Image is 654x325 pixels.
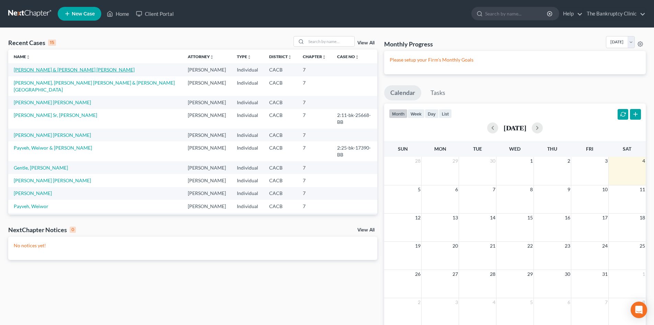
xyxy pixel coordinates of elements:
[264,96,297,109] td: CACB
[601,270,608,278] span: 31
[527,242,533,250] span: 22
[14,145,92,151] a: Payveh, Weiwor & [PERSON_NAME]
[639,185,646,194] span: 11
[231,200,264,213] td: Individual
[357,228,375,232] a: View All
[417,185,421,194] span: 5
[455,185,459,194] span: 6
[237,54,251,59] a: Typeunfold_more
[337,54,359,59] a: Case Nounfold_more
[231,109,264,129] td: Individual
[639,214,646,222] span: 18
[414,157,421,165] span: 28
[586,146,593,152] span: Fri
[492,185,496,194] span: 7
[264,187,297,200] td: CACB
[288,55,292,59] i: unfold_more
[425,109,439,118] button: day
[414,242,421,250] span: 19
[26,55,30,59] i: unfold_more
[485,7,548,20] input: Search by name...
[264,109,297,129] td: CACB
[14,242,372,249] p: No notices yet!
[231,141,264,161] td: Individual
[264,161,297,174] td: CACB
[332,141,377,161] td: 2:25-bk-17390-BB
[567,157,571,165] span: 2
[601,242,608,250] span: 24
[264,129,297,141] td: CACB
[182,187,231,200] td: [PERSON_NAME]
[489,242,496,250] span: 21
[642,157,646,165] span: 4
[452,242,459,250] span: 20
[424,85,451,100] a: Tasks
[14,165,68,171] a: Gentle, [PERSON_NAME]
[133,8,177,20] a: Client Portal
[489,157,496,165] span: 30
[631,302,647,318] div: Open Intercom Messenger
[231,187,264,200] td: Individual
[489,270,496,278] span: 28
[492,298,496,306] span: 4
[297,109,332,129] td: 7
[389,109,408,118] button: month
[14,54,30,59] a: Nameunfold_more
[8,226,76,234] div: NextChapter Notices
[452,157,459,165] span: 29
[8,39,56,47] div: Recent Cases
[297,200,332,213] td: 7
[434,146,446,152] span: Mon
[182,76,231,96] td: [PERSON_NAME]
[231,174,264,187] td: Individual
[247,55,251,59] i: unfold_more
[297,161,332,174] td: 7
[527,214,533,222] span: 15
[103,8,133,20] a: Home
[48,40,56,46] div: 15
[182,200,231,213] td: [PERSON_NAME]
[231,63,264,76] td: Individual
[14,132,91,138] a: [PERSON_NAME] [PERSON_NAME]
[182,96,231,109] td: [PERSON_NAME]
[264,174,297,187] td: CACB
[72,11,95,17] span: New Case
[398,146,408,152] span: Sun
[182,161,231,174] td: [PERSON_NAME]
[264,213,297,226] td: CACB
[601,185,608,194] span: 10
[529,157,533,165] span: 1
[297,129,332,141] td: 7
[297,187,332,200] td: 7
[14,190,52,196] a: [PERSON_NAME]
[439,109,452,118] button: list
[303,54,326,59] a: Chapterunfold_more
[332,109,377,129] td: 2:11-bk-25668-BB
[604,298,608,306] span: 7
[564,270,571,278] span: 30
[182,63,231,76] td: [PERSON_NAME]
[489,214,496,222] span: 14
[355,55,359,59] i: unfold_more
[504,124,526,131] h2: [DATE]
[384,40,433,48] h3: Monthly Progress
[70,227,76,233] div: 0
[408,109,425,118] button: week
[529,298,533,306] span: 5
[455,298,459,306] span: 3
[306,36,354,46] input: Search by name...
[297,174,332,187] td: 7
[182,213,231,226] td: [PERSON_NAME]
[297,63,332,76] td: 7
[14,99,91,105] a: [PERSON_NAME] [PERSON_NAME]
[567,185,571,194] span: 9
[14,177,91,183] a: [PERSON_NAME] [PERSON_NAME]
[231,161,264,174] td: Individual
[297,76,332,96] td: 7
[564,242,571,250] span: 23
[264,76,297,96] td: CACB
[414,270,421,278] span: 26
[14,112,97,118] a: [PERSON_NAME] Sr, [PERSON_NAME]
[642,298,646,306] span: 8
[231,213,264,226] td: Individual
